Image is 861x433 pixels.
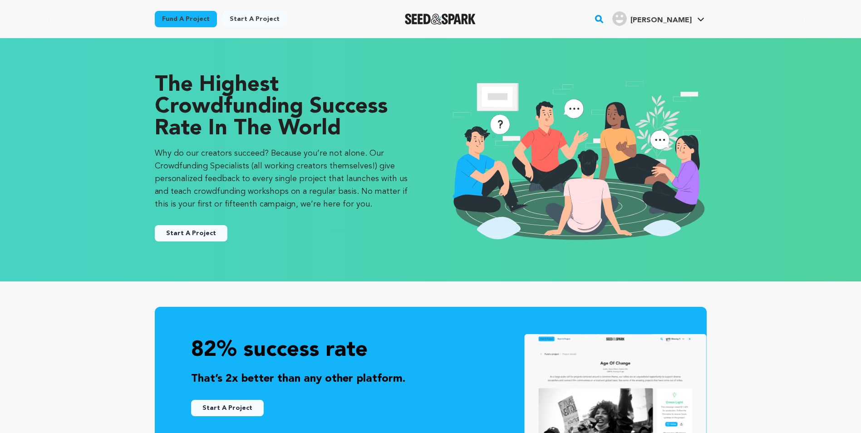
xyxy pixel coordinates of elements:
button: Start A Project [191,400,264,416]
a: simmons l.'s Profile [610,10,706,26]
img: user.png [612,11,627,26]
img: Seed&Spark Logo Dark Mode [405,14,476,25]
div: simmons l.'s Profile [612,11,692,26]
span: simmons l.'s Profile [610,10,706,29]
button: Start A Project [155,225,227,241]
a: Seed&Spark Homepage [405,14,476,25]
p: 82% success rate [191,336,670,365]
p: Why do our creators succeed? Because you’re not alone. Our Crowdfunding Specialists (all working ... [155,147,413,211]
span: [PERSON_NAME] [630,17,692,24]
p: That’s 2x better than any other platform. [191,371,670,387]
a: Start a project [222,11,287,27]
p: The Highest Crowdfunding Success Rate in the World [155,74,413,140]
a: Fund a project [155,11,217,27]
img: seedandspark start project illustration image [449,74,707,245]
